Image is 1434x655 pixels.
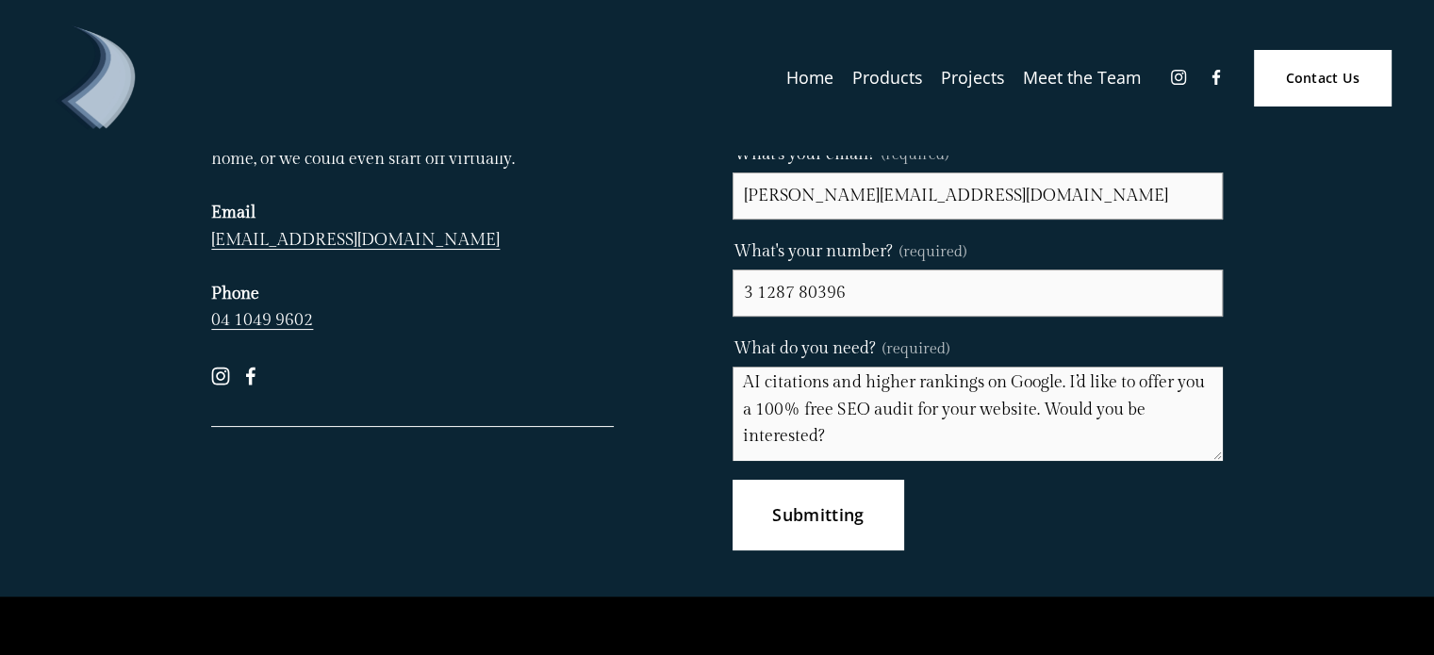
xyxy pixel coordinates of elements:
a: folder dropdown [852,61,922,95]
a: Home [786,61,833,95]
a: Contact Us [1254,50,1391,106]
p: Get in touch with us and we’ll call you right back to arrange the best time to visit you on-site,... [211,92,614,335]
a: [EMAIL_ADDRESS][DOMAIN_NAME] [211,230,500,250]
textarea: Hi, I represent an SEO company that specializes in getting you AI citations and higher rankings o... [733,367,1222,461]
span: (required) [882,337,949,362]
strong: Email [211,203,255,222]
span: What do you need? [733,336,874,363]
span: (required) [899,245,966,260]
span: (required) [882,143,948,168]
a: Instagram [1169,68,1188,87]
img: Debonair | Curtains, Blinds, Shutters &amp; Awnings [43,25,147,129]
a: Instagram [211,367,230,385]
a: Facebook [1207,68,1226,87]
strong: Phone [211,284,259,303]
a: 04 1049 9602 [211,310,313,330]
a: Meet the Team [1023,61,1141,95]
button: SubmittingSubmitting [733,480,903,549]
a: Facebook [241,367,260,385]
a: Projects [941,61,1004,95]
span: Submitting [772,503,865,526]
span: What's your number? [733,238,891,266]
span: Products [852,62,922,92]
